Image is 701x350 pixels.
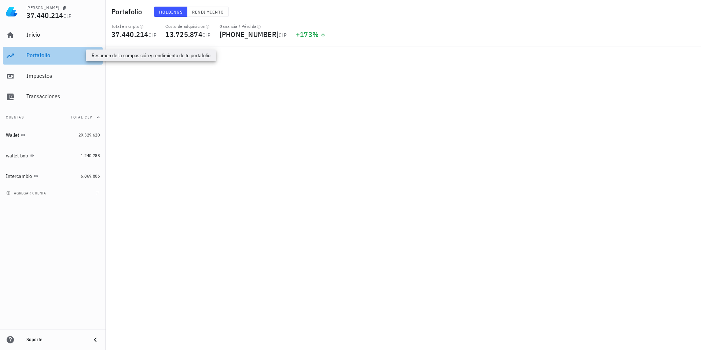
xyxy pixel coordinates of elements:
div: avatar [685,6,697,18]
div: Ganancia / Pérdida [220,23,287,29]
a: Inicio [3,26,103,44]
span: agregar cuenta [8,191,46,196]
span: Holdings [159,9,183,15]
img: LedgiFi [6,6,18,18]
button: Holdings [154,7,188,17]
span: % [312,29,319,39]
span: CLP [63,13,72,19]
span: [PHONE_NUMBER] [220,29,279,39]
a: Transacciones [3,88,103,106]
div: Wallet [6,132,19,138]
a: Impuestos [3,68,103,85]
span: CLP [279,32,287,39]
div: Inicio [26,31,100,38]
button: CuentasTotal CLP [3,109,103,126]
a: wallet bnb 1.240.788 [3,147,103,164]
span: 29.329.620 [78,132,100,138]
div: Soporte [26,337,85,343]
span: 1.240.788 [81,153,100,158]
span: Total CLP [71,115,92,120]
button: Rendimiento [187,7,229,17]
span: 37.440.214 [111,29,148,39]
div: wallet bnb [6,153,28,159]
h1: Portafolio [111,6,145,18]
div: Impuestos [26,72,100,79]
div: Total en cripto [111,23,157,29]
div: Portafolio [26,52,100,59]
span: CLP [148,32,157,39]
span: 37.440.214 [26,10,63,20]
a: Portafolio [3,47,103,65]
span: 13.725.874 [165,29,202,39]
div: Transacciones [26,93,100,100]
div: Intercambio [6,173,32,179]
div: [PERSON_NAME] [26,5,59,11]
button: agregar cuenta [4,189,49,197]
div: Costo de adquisición [165,23,210,29]
div: +173 [296,31,326,38]
span: 6.869.806 [81,173,100,179]
a: Intercambio 6.869.806 [3,167,103,185]
span: CLP [202,32,211,39]
span: Rendimiento [192,9,224,15]
a: Wallet 29.329.620 [3,126,103,144]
